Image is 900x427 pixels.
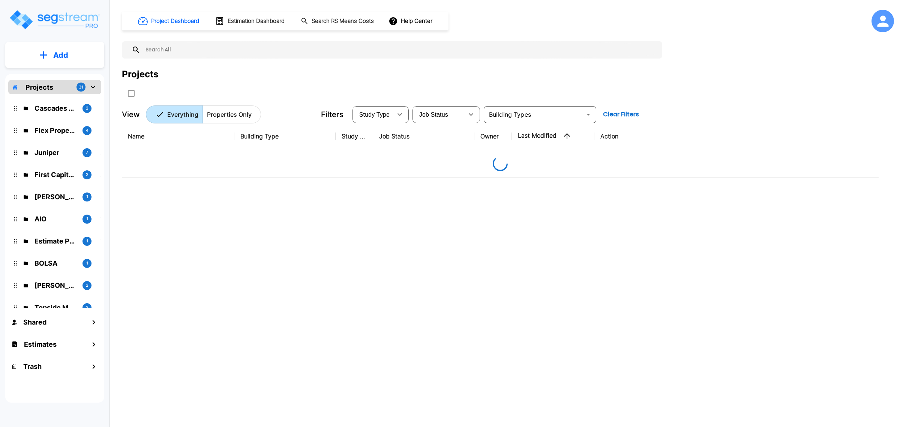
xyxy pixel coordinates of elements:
[354,104,392,125] div: Select
[359,111,390,118] span: Study Type
[122,68,158,81] div: Projects
[34,125,76,135] p: Flex Properties
[202,105,261,123] button: Properties Only
[23,361,42,371] h1: Trash
[207,110,252,119] p: Properties Only
[25,82,53,92] p: Projects
[312,17,374,26] h1: Search RS Means Costs
[146,105,261,123] div: Platform
[79,84,83,90] p: 31
[151,17,199,26] h1: Project Dashboard
[167,110,198,119] p: Everything
[414,104,463,125] div: Select
[34,192,76,202] p: Kessler Rental
[234,123,336,150] th: Building Type
[212,13,289,29] button: Estimation Dashboard
[34,280,76,290] p: Gindi
[86,149,88,156] p: 7
[474,123,512,150] th: Owner
[24,339,57,349] h1: Estimates
[86,127,88,134] p: 4
[34,236,76,246] p: Estimate Property
[419,111,448,118] span: Job Status
[600,107,642,122] button: Clear Filters
[321,109,343,120] p: Filters
[34,302,76,313] p: Topside Marinas
[512,123,594,150] th: Last Modified
[86,194,88,200] p: 1
[23,317,46,327] h1: Shared
[86,304,88,311] p: 2
[122,109,140,120] p: View
[228,17,285,26] h1: Estimation Dashboard
[594,123,643,150] th: Action
[486,109,582,120] input: Building Types
[34,214,76,224] p: AIO
[86,105,88,111] p: 2
[86,282,88,289] p: 2
[5,44,104,66] button: Add
[583,109,594,120] button: Open
[135,13,203,29] button: Project Dashboard
[86,171,88,178] p: 2
[141,41,658,59] input: Search All
[122,123,234,150] th: Name
[34,258,76,268] p: BOLSA
[124,86,139,101] button: SelectAll
[53,50,68,61] p: Add
[86,238,88,244] p: 1
[9,9,100,30] img: Logo
[298,14,378,29] button: Search RS Means Costs
[86,260,88,266] p: 1
[34,103,76,113] p: Cascades Cover Two LLC
[86,216,88,222] p: 1
[373,123,474,150] th: Job Status
[387,14,435,28] button: Help Center
[34,170,76,180] p: First Capital Advisors
[146,105,203,123] button: Everything
[336,123,373,150] th: Study Type
[34,147,76,158] p: Juniper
